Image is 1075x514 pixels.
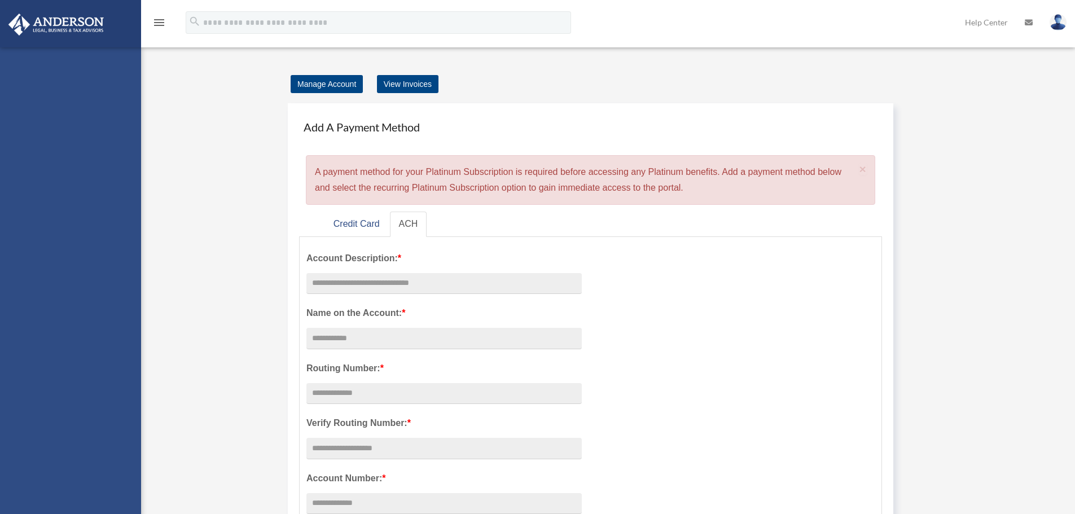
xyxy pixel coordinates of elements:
i: search [188,15,201,28]
a: Credit Card [324,212,389,237]
a: Manage Account [291,75,363,93]
img: User Pic [1050,14,1067,30]
label: Routing Number: [306,361,582,376]
label: Account Description: [306,251,582,266]
a: View Invoices [377,75,438,93]
img: Anderson Advisors Platinum Portal [5,14,107,36]
label: Verify Routing Number: [306,415,582,431]
div: A payment method for your Platinum Subscription is required before accessing any Platinum benefit... [306,155,875,205]
button: Close [859,163,867,175]
label: Account Number: [306,471,582,486]
h4: Add A Payment Method [299,115,882,139]
a: menu [152,20,166,29]
label: Name on the Account: [306,305,582,321]
i: menu [152,16,166,29]
span: × [859,162,867,175]
a: ACH [390,212,427,237]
